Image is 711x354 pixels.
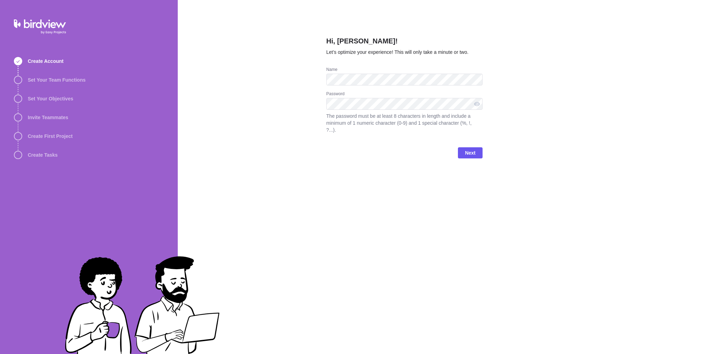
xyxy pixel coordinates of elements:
[326,49,469,55] span: Let’s optimize your experience! This will only take a minute or two.
[326,91,483,98] div: Password
[28,76,85,83] span: Set Your Team Functions
[458,147,482,158] span: Next
[28,114,68,121] span: Invite Teammates
[326,67,483,74] div: Name
[28,133,73,140] span: Create First Project
[28,151,58,158] span: Create Tasks
[28,58,64,65] span: Create Account
[28,95,73,102] span: Set Your Objectives
[326,113,483,133] span: The password must be at least 8 characters in length and include a minimum of 1 numeric character...
[326,36,483,49] h2: Hi, [PERSON_NAME]!
[465,149,475,157] span: Next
